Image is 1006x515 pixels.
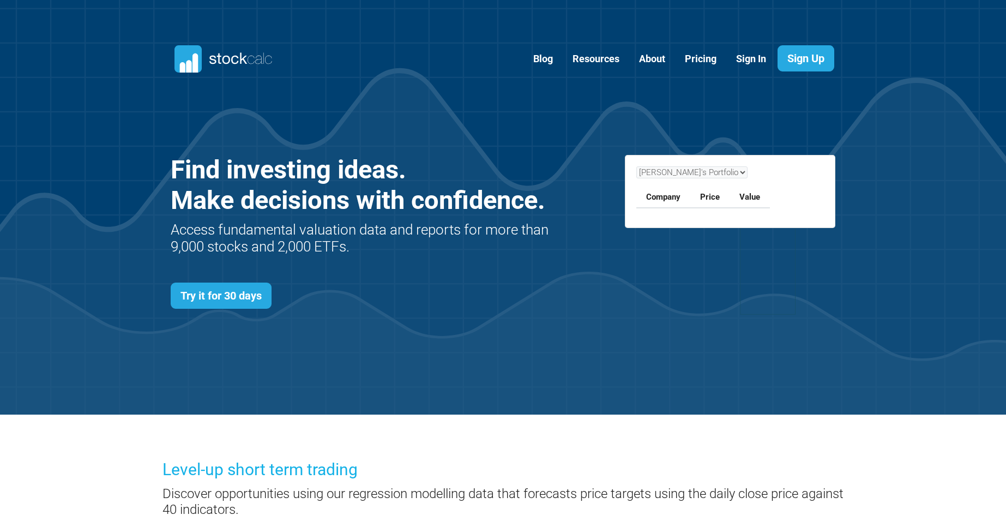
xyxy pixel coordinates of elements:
a: Try it for 30 days [171,283,272,309]
h1: Find investing ideas. Make decisions with confidence. [171,154,552,216]
a: Sign Up [778,45,834,71]
a: Sign In [728,46,774,73]
h3: Level-up short term trading [162,458,844,481]
h2: Access fundamental valuation data and reports for more than 9,000 stocks and 2,000 ETFs. [171,221,552,255]
a: About [631,46,673,73]
a: Resources [564,46,628,73]
a: Blog [525,46,561,73]
a: Pricing [677,46,725,73]
th: Company [636,187,690,208]
th: Value [730,187,770,208]
th: Price [690,187,730,208]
